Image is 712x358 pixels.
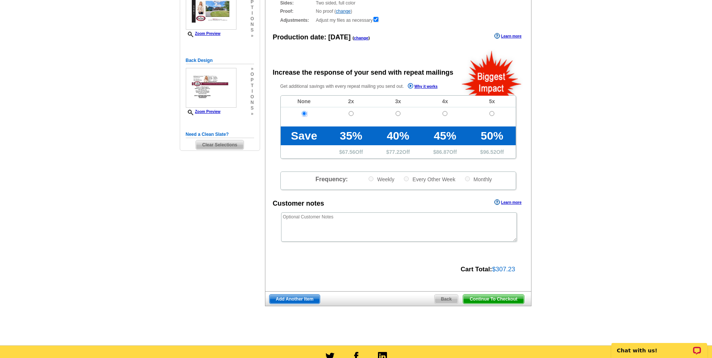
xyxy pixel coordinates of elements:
span: » [250,111,254,117]
td: 3x [375,96,421,107]
a: Zoom Preview [186,32,221,36]
td: $ Off [328,145,375,158]
span: » [250,33,254,39]
span: ( ) [352,36,370,40]
strong: Cart Total: [461,266,492,273]
input: Every Other Week [404,176,409,181]
input: Weekly [369,176,373,181]
span: o [250,16,254,22]
span: 96.52 [483,149,496,155]
span: 77.22 [389,149,402,155]
a: Learn more [494,199,521,205]
span: s [250,27,254,33]
label: Every Other Week [403,176,455,183]
input: Monthly [465,176,470,181]
div: Production date: [273,32,370,42]
td: 5x [468,96,515,107]
iframe: LiveChat chat widget [607,334,712,358]
a: Add Another Item [269,294,320,304]
td: 50% [468,126,515,145]
span: p [250,77,254,83]
a: Zoom Preview [186,110,221,114]
span: t [250,5,254,11]
span: s [250,105,254,111]
div: Adjust my files as necessary [280,16,516,24]
a: Learn more [494,33,521,39]
span: [DATE] [328,33,351,41]
img: small-thumb.jpg [186,68,236,108]
strong: Proof: [280,8,314,15]
strong: Adjustments: [280,17,314,24]
div: Customer notes [273,199,324,209]
p: Get additional savings with every repeat mailing you send out. [280,82,454,91]
h5: Need a Clean Slate? [186,131,254,138]
span: » [250,66,254,72]
a: change [336,9,351,14]
td: $ Off [468,145,515,158]
span: Continue To Checkout [463,295,524,304]
span: n [250,100,254,105]
td: 45% [421,126,468,145]
span: 67.56 [342,149,355,155]
span: Clear Selections [196,140,244,149]
td: $ Off [421,145,468,158]
td: None [281,96,328,107]
span: 86.87 [436,149,449,155]
div: No proof ( ) [280,8,516,15]
span: o [250,72,254,77]
label: Monthly [464,176,492,183]
span: o [250,94,254,100]
span: Add Another Item [269,295,320,304]
td: 40% [375,126,421,145]
span: $307.23 [492,266,515,273]
td: $ Off [375,145,421,158]
td: Save [281,126,328,145]
a: change [354,36,369,40]
span: i [250,11,254,16]
h5: Back Design [186,57,254,64]
span: n [250,22,254,27]
span: i [250,89,254,94]
img: biggestImpact.png [461,50,523,96]
a: Back [434,294,459,304]
td: 35% [328,126,375,145]
a: Why it works [408,83,438,91]
label: Weekly [368,176,394,183]
td: 4x [421,96,468,107]
span: t [250,83,254,89]
td: 2x [328,96,375,107]
div: Increase the response of your send with repeat mailings [273,68,453,78]
span: Frequency: [315,176,348,182]
span: Back [435,295,458,304]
